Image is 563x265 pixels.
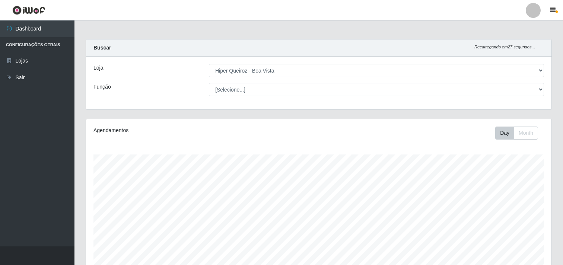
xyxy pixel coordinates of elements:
button: Day [495,127,514,140]
div: First group [495,127,538,140]
strong: Buscar [93,45,111,51]
label: Loja [93,64,103,72]
div: Toolbar with button groups [495,127,544,140]
div: Agendamentos [93,127,275,134]
i: Recarregando em 27 segundos... [474,45,535,49]
img: CoreUI Logo [12,6,45,15]
button: Month [514,127,538,140]
label: Função [93,83,111,91]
